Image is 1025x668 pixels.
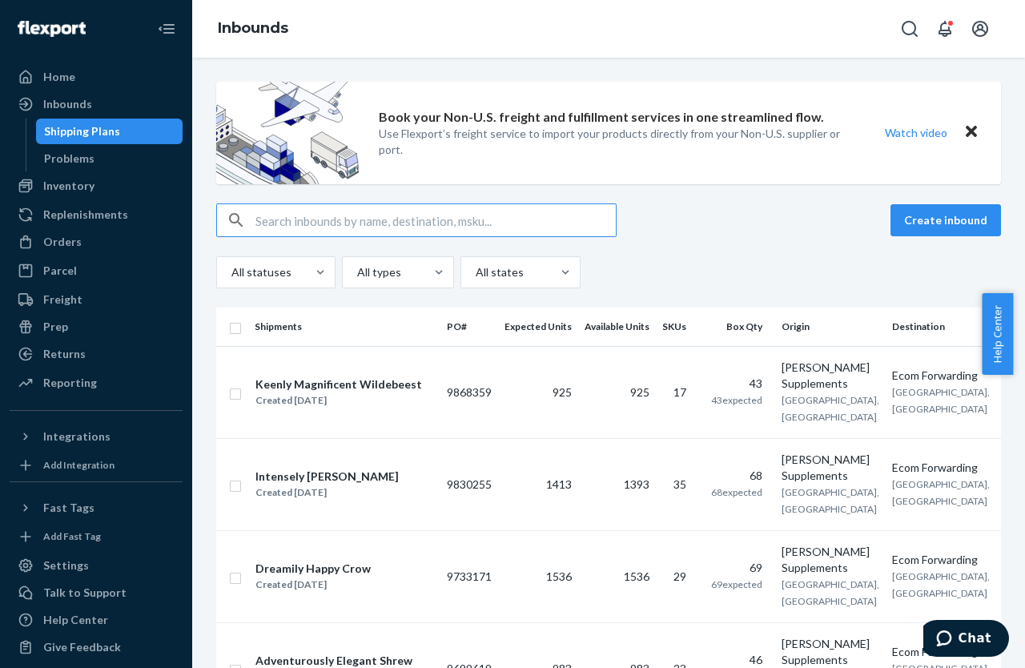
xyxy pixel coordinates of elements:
a: Add Fast Tag [10,527,183,546]
div: Ecom Forwarding [892,644,990,660]
iframe: Opens a widget where you can chat to one of our agents [923,620,1009,660]
p: Book your Non-U.S. freight and fulfillment services in one streamlined flow. [379,108,824,127]
a: Problems [36,146,183,171]
div: 69 [705,560,762,576]
div: [PERSON_NAME] Supplements [782,360,879,392]
div: [PERSON_NAME] Supplements [782,544,879,576]
button: Integrations [10,424,183,449]
span: 925 [553,385,572,399]
a: Add Integration [10,456,183,475]
button: Close Navigation [151,13,183,45]
span: 1413 [546,477,572,491]
button: Fast Tags [10,495,183,521]
th: SKUs [656,308,699,346]
div: Give Feedback [43,639,121,655]
div: Inbounds [43,96,92,112]
div: Add Fast Tag [43,529,101,543]
span: [GEOGRAPHIC_DATA], [GEOGRAPHIC_DATA] [892,570,990,599]
div: Settings [43,557,89,573]
span: 69 expected [711,578,762,590]
button: Watch video [874,121,958,144]
a: Returns [10,341,183,367]
ol: breadcrumbs [205,6,301,52]
th: Shipments [248,308,440,346]
button: Talk to Support [10,580,183,606]
button: Open account menu [964,13,996,45]
span: [GEOGRAPHIC_DATA], [GEOGRAPHIC_DATA] [782,394,879,423]
button: Create inbound [890,204,1001,236]
div: Parcel [43,263,77,279]
span: 68 expected [711,486,762,498]
div: Shipping Plans [44,123,120,139]
div: Add Integration [43,458,115,472]
button: Open notifications [929,13,961,45]
span: [GEOGRAPHIC_DATA], [GEOGRAPHIC_DATA] [892,386,990,415]
div: Orders [43,234,82,250]
a: Freight [10,287,183,312]
div: Reporting [43,375,97,391]
div: Returns [43,346,86,362]
div: Home [43,69,75,85]
span: 29 [673,569,686,583]
button: Open Search Box [894,13,926,45]
span: 35 [673,477,686,491]
a: Inbounds [10,91,183,117]
th: Expected Units [498,308,578,346]
div: Intensely [PERSON_NAME] [255,469,399,485]
div: Keenly Magnificent Wildebeest [255,376,422,392]
a: Replenishments [10,202,183,227]
span: 1536 [546,569,572,583]
div: Ecom Forwarding [892,552,990,568]
input: All types [356,264,357,280]
a: Help Center [10,607,183,633]
td: 9830255 [440,438,498,530]
span: 1393 [624,477,649,491]
div: Inventory [43,178,94,194]
span: [GEOGRAPHIC_DATA], [GEOGRAPHIC_DATA] [782,578,879,607]
div: Integrations [43,429,111,445]
div: Problems [44,151,94,167]
div: Fast Tags [43,500,94,516]
div: Created [DATE] [255,392,422,408]
a: Inbounds [218,19,288,37]
a: Inventory [10,173,183,199]
div: Ecom Forwarding [892,368,990,384]
div: Prep [43,319,68,335]
th: Available Units [578,308,656,346]
span: [GEOGRAPHIC_DATA], [GEOGRAPHIC_DATA] [892,478,990,507]
span: 43 expected [711,394,762,406]
th: Destination [886,308,996,346]
span: [GEOGRAPHIC_DATA], [GEOGRAPHIC_DATA] [782,486,879,515]
a: Reporting [10,370,183,396]
div: Ecom Forwarding [892,460,990,476]
input: Search inbounds by name, destination, msku... [255,204,616,236]
input: All statuses [230,264,231,280]
span: 925 [630,385,649,399]
p: Use Flexport’s freight service to import your products directly from your Non-U.S. supplier or port. [379,126,855,158]
span: 1536 [624,569,649,583]
div: Replenishments [43,207,128,223]
a: Prep [10,314,183,340]
td: 9868359 [440,346,498,438]
div: 46 [705,652,762,668]
img: Flexport logo [18,21,86,37]
button: Give Feedback [10,634,183,660]
button: Help Center [982,293,1013,375]
a: Orders [10,229,183,255]
div: Created [DATE] [255,485,399,501]
th: Origin [775,308,886,346]
div: [PERSON_NAME] Supplements [782,636,879,668]
a: Settings [10,553,183,578]
td: 9733171 [440,530,498,622]
div: Dreamily Happy Crow [255,561,371,577]
a: Home [10,64,183,90]
div: Created [DATE] [255,577,371,593]
div: Freight [43,292,82,308]
div: Help Center [43,612,108,628]
button: Close [961,121,982,144]
a: Parcel [10,258,183,284]
div: 68 [705,468,762,484]
th: PO# [440,308,498,346]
